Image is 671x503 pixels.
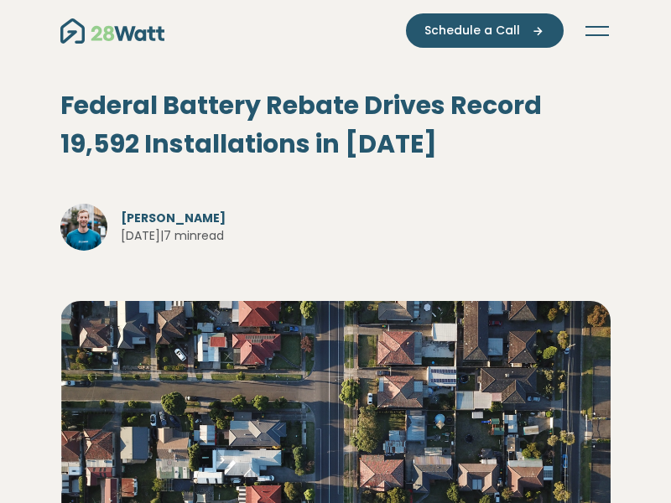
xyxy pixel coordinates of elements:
button: Schedule a Call [406,13,564,48]
button: Toggle navigation [584,23,611,39]
span: [DATE] | 7 min read [121,227,224,245]
span: [PERSON_NAME] [121,210,237,227]
span: Schedule a Call [424,22,520,39]
img: 28Watt [60,18,164,44]
h1: Federal Battery Rebate Drives Record 19,592 Installations in [DATE] [60,86,611,163]
nav: Main navigation [60,13,611,48]
img: Robin Stam [60,204,107,251]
